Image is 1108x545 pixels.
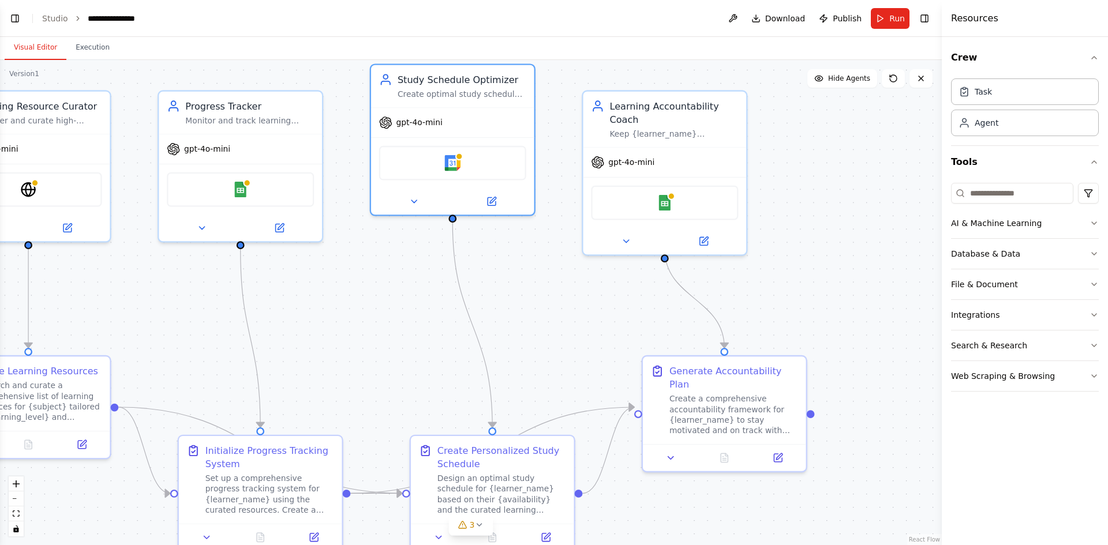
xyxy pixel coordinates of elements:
[185,99,314,112] div: Progress Tracker
[765,13,806,24] span: Download
[951,239,1099,269] button: Database & Data
[609,129,738,139] div: Keep {learner_name} motivated and accountable to their learning goals by providing regular check-...
[396,117,443,127] span: gpt-4o-mini
[975,86,992,97] div: Task
[951,300,1099,330] button: Integrations
[59,437,104,453] button: Open in side panel
[951,248,1020,260] div: Database & Data
[444,155,461,171] img: Google Calendar
[184,144,230,154] span: gpt-4o-mini
[755,450,800,466] button: Open in side panel
[669,364,798,391] div: Generate Accountability Plan
[42,14,68,23] a: Studio
[118,401,170,500] g: Edge from d6729272-5545-4856-82ea-0626430afb3b to 03bae295-f90c-42b2-a953-c29d3c4b0a5e
[370,63,536,216] div: Study Schedule OptimizerCreate optimal study schedules for {learner_name} based on their {availab...
[205,444,334,471] div: Initialize Progress Tracking System
[118,401,402,500] g: Edge from d6729272-5545-4856-82ea-0626430afb3b to 5b187523-1a65-408a-95c3-ce32b8b86f7c
[889,13,905,24] span: Run
[657,195,673,211] img: Google Sheets
[807,69,877,88] button: Hide Agents
[608,157,654,167] span: gpt-4o-mini
[951,330,1099,360] button: Search & Research
[642,355,807,472] div: Generate Accountability PlanCreate a comprehensive accountability framework for {learner_name} to...
[828,74,870,83] span: Hide Agents
[951,208,1099,238] button: AI & Machine Learning
[234,249,267,427] g: Edge from a79e1be2-9658-4058-8b42-44b38ab96b37 to 03bae295-f90c-42b2-a953-c29d3c4b0a5e
[909,536,940,543] a: React Flow attribution
[398,89,526,99] div: Create optimal study schedules for {learner_name} based on their {availability}, learning goals, ...
[666,233,741,249] button: Open in side panel
[951,361,1099,391] button: Web Scraping & Browsing
[951,12,998,25] h4: Resources
[669,393,798,436] div: Create a comprehensive accountability framework for {learner_name} to stay motivated and on track...
[398,73,526,87] div: Study Schedule Optimizer
[951,340,1027,351] div: Search & Research
[9,69,39,78] div: Version 1
[871,8,909,29] button: Run
[9,491,24,506] button: zoom out
[454,194,529,210] button: Open in side panel
[9,476,24,536] div: React Flow controls
[29,220,104,236] button: Open in side panel
[916,10,933,27] button: Hide right sidebar
[9,521,24,536] button: toggle interactivity
[22,249,35,348] g: Edge from a01ebfd1-b644-455b-9034-a80c1286c49e to d6729272-5545-4856-82ea-0626430afb3b
[350,487,402,500] g: Edge from 03bae295-f90c-42b2-a953-c29d3c4b0a5e to 5b187523-1a65-408a-95c3-ce32b8b86f7c
[951,309,1000,321] div: Integrations
[446,223,499,427] g: Edge from a141948b-7918-4dea-a65e-a1ef5ee0a652 to 5b187523-1a65-408a-95c3-ce32b8b86f7c
[158,90,323,242] div: Progress TrackerMonitor and track learning progress across multiple courses and subjects for {lea...
[951,146,1099,178] button: Tools
[20,182,36,198] img: EXASearchTool
[185,115,314,126] div: Monitor and track learning progress across multiple courses and subjects for {learner_name}, main...
[582,90,747,255] div: Learning Accountability CoachKeep {learner_name} motivated and accountable to their learning goal...
[7,10,23,27] button: Show left sidebar
[350,401,634,500] g: Edge from 03bae295-f90c-42b2-a953-c29d3c4b0a5e to b42c0cbc-c61a-4e0e-b1ae-7c5a6ddc7b92
[951,74,1099,145] div: Crew
[42,13,135,24] nav: breadcrumb
[951,42,1099,74] button: Crew
[747,8,810,29] button: Download
[470,519,475,531] span: 3
[242,220,317,236] button: Open in side panel
[205,473,334,516] div: Set up a comprehensive progress tracking system for {learner_name} using the curated resources. C...
[951,370,1055,382] div: Web Scraping & Browsing
[437,473,566,516] div: Design an optimal study schedule for {learner_name} based on their {availability} and the curated...
[833,13,862,24] span: Publish
[658,249,731,348] g: Edge from 5981aecb-fa72-452a-afac-d8160e01ac16 to b42c0cbc-c61a-4e0e-b1ae-7c5a6ddc7b92
[66,36,119,60] button: Execution
[951,269,1099,299] button: File & Document
[951,217,1042,229] div: AI & Machine Learning
[9,506,24,521] button: fit view
[582,401,634,500] g: Edge from 5b187523-1a65-408a-95c3-ce32b8b86f7c to b42c0cbc-c61a-4e0e-b1ae-7c5a6ddc7b92
[814,8,866,29] button: Publish
[449,514,493,536] button: 3
[609,99,738,126] div: Learning Accountability Coach
[951,178,1099,401] div: Tools
[975,117,998,129] div: Agent
[951,279,1018,290] div: File & Document
[697,450,753,466] button: No output available
[5,36,66,60] button: Visual Editor
[437,444,566,471] div: Create Personalized Study Schedule
[9,476,24,491] button: zoom in
[233,182,249,198] img: Google Sheets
